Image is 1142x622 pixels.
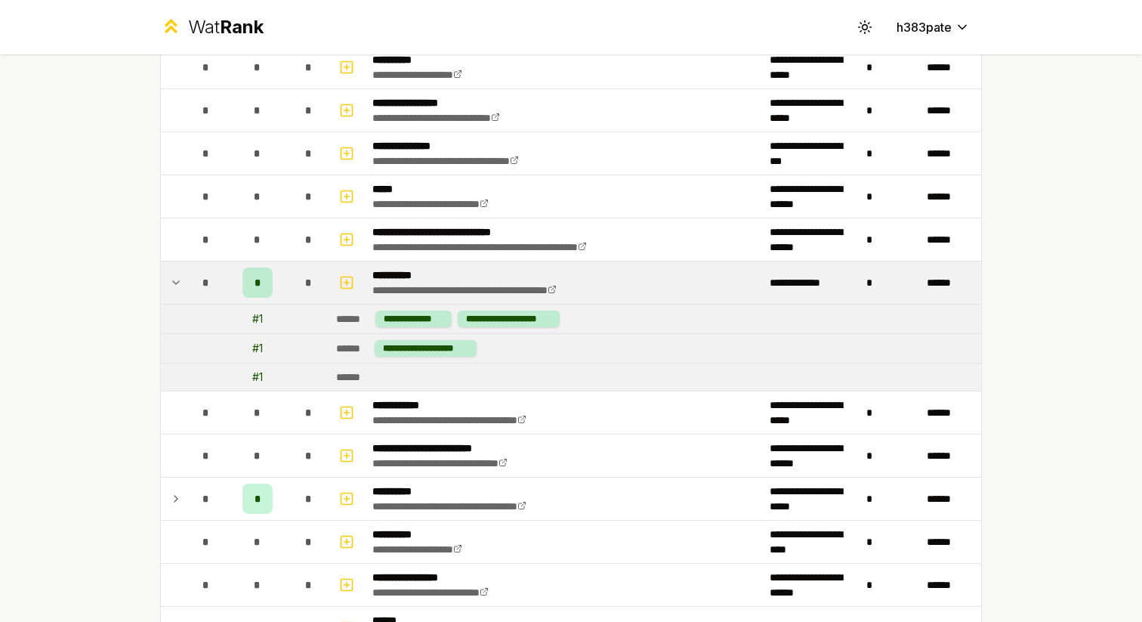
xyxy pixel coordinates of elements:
span: Rank [220,16,264,38]
div: # 1 [252,341,263,356]
div: # 1 [252,311,263,326]
div: Wat [188,15,264,39]
button: h383pate [884,14,982,41]
a: WatRank [160,15,264,39]
span: h383pate [897,18,952,36]
div: # 1 [252,370,263,385]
